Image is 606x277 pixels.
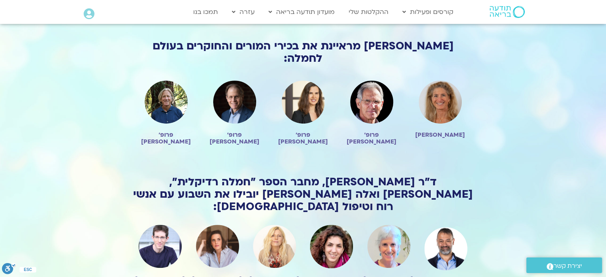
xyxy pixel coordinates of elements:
[265,4,339,20] a: מועדון תודעה בריאה
[189,4,222,20] a: תמכו בנו
[277,132,329,145] h2: פרופ׳ [PERSON_NAME]
[140,132,192,145] h2: פרופ׳ [PERSON_NAME]
[398,4,457,20] a: קורסים ופעילות
[490,6,525,18] img: תודעה בריאה
[132,176,475,213] h2: ד״ר [PERSON_NAME], מחבר הספר ״חמלה רדיקלית״, [PERSON_NAME] ואלה [PERSON_NAME] יובילו את השבוע עם ...
[414,132,467,138] h2: [PERSON_NAME]
[345,4,392,20] a: ההקלטות שלי
[526,257,602,273] a: יצירת קשר
[208,132,261,145] h2: פרופ׳ [PERSON_NAME]
[345,132,398,145] h2: פרופ׳ [PERSON_NAME]
[132,40,475,65] h2: [PERSON_NAME] מראיינת את בכירי המורים והחוקרים בעולם לחמלה:
[553,261,582,271] span: יצירת קשר
[228,4,259,20] a: עזרה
